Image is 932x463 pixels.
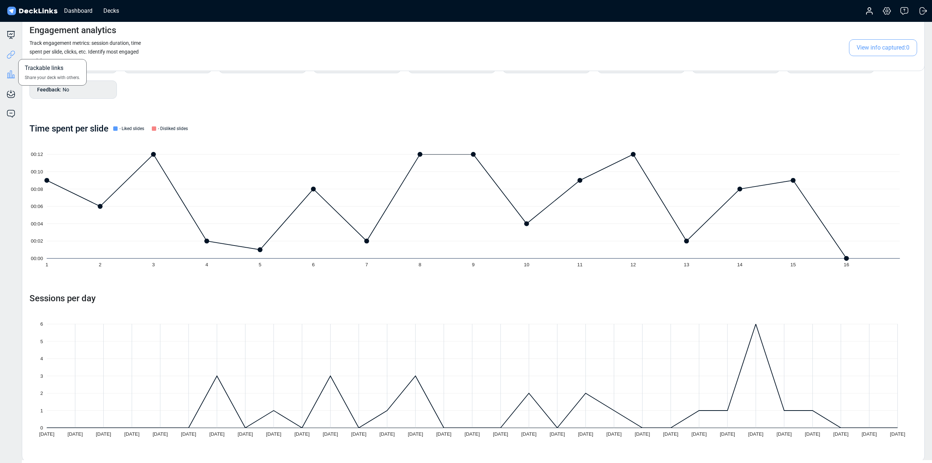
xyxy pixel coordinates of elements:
[31,169,43,174] tspan: 00:10
[352,432,367,437] tspan: [DATE]
[844,262,849,267] tspan: 16
[807,432,822,437] tspan: [DATE]
[40,373,43,379] tspan: 3
[380,432,396,437] tspan: [DATE]
[29,293,917,304] h4: Sessions per day
[522,432,538,437] tspan: [DATE]
[419,262,421,267] tspan: 8
[6,6,59,16] img: DeckLinks
[312,262,315,267] tspan: 6
[631,262,636,267] tspan: 12
[152,262,155,267] tspan: 3
[210,432,225,437] tspan: [DATE]
[68,432,83,437] tspan: [DATE]
[40,356,43,361] tspan: 4
[29,123,108,134] h4: Time spent per slide
[181,432,197,437] tspan: [DATE]
[790,262,796,267] tspan: 15
[29,40,141,63] small: Track engagement metrics: session duration, time spent per slide, clicks, etc. Identify most enga...
[153,432,168,437] tspan: [DATE]
[665,432,680,437] tspan: [DATE]
[39,432,55,437] tspan: [DATE]
[722,432,737,437] tspan: [DATE]
[579,432,595,437] tspan: [DATE]
[238,432,253,437] tspan: [DATE]
[31,204,43,209] tspan: 00:06
[40,321,43,327] tspan: 6
[63,87,69,93] span: No
[31,256,43,261] tspan: 00:00
[849,39,917,56] span: View info captured: 0
[31,221,43,227] tspan: 00:04
[835,432,850,437] tspan: [DATE]
[100,6,123,15] div: Decks
[737,262,743,267] tspan: 14
[266,432,282,437] tspan: [DATE]
[259,262,261,267] tspan: 5
[324,432,339,437] tspan: [DATE]
[46,262,48,267] tspan: 1
[750,432,765,437] tspan: [DATE]
[25,64,63,74] span: Trackable links
[31,152,43,157] tspan: 00:12
[111,125,144,132] div: - Liked slides
[125,432,140,437] tspan: [DATE]
[60,6,96,15] div: Dashboard
[40,338,43,344] tspan: 5
[466,432,481,437] tspan: [DATE]
[684,262,689,267] tspan: 13
[693,432,708,437] tspan: [DATE]
[37,86,61,94] b: Feedback :
[25,74,80,81] span: Share your deck with others.
[29,25,116,36] h4: Engagement analytics
[409,432,424,437] tspan: [DATE]
[494,432,509,437] tspan: [DATE]
[577,262,582,267] tspan: 11
[40,425,43,431] tspan: 0
[551,432,566,437] tspan: [DATE]
[31,186,43,192] tspan: 00:08
[437,432,453,437] tspan: [DATE]
[778,432,794,437] tspan: [DATE]
[99,262,101,267] tspan: 2
[608,432,623,437] tspan: [DATE]
[40,391,43,396] tspan: 2
[40,408,43,413] tspan: 1
[205,262,208,267] tspan: 4
[636,432,652,437] tspan: [DATE]
[892,432,907,437] tspan: [DATE]
[96,432,111,437] tspan: [DATE]
[864,432,879,437] tspan: [DATE]
[472,262,474,267] tspan: 9
[150,125,188,132] div: - Disliked slides
[295,432,310,437] tspan: [DATE]
[524,262,529,267] tspan: 10
[31,238,43,244] tspan: 00:02
[365,262,368,267] tspan: 7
